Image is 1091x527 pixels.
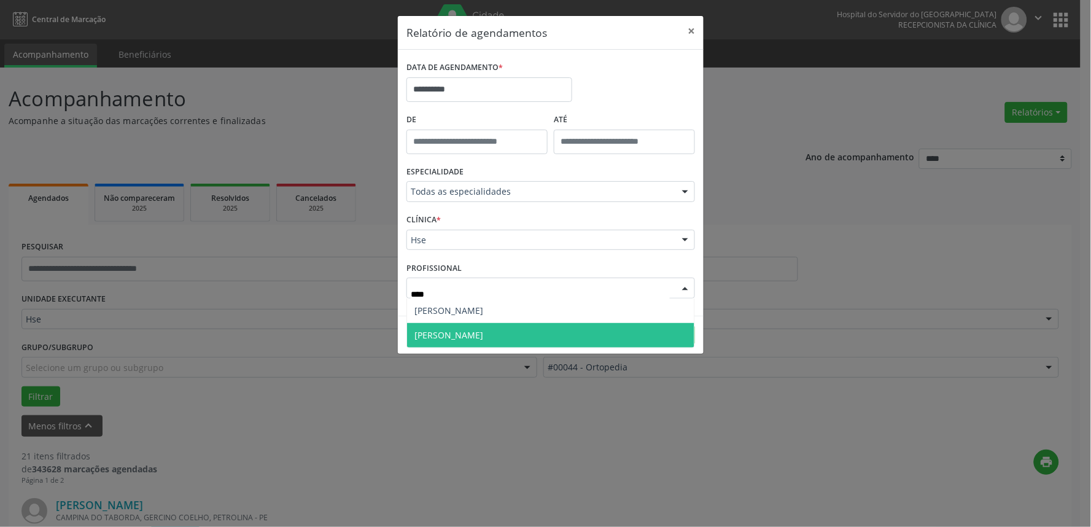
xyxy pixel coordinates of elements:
label: De [406,111,548,130]
span: [PERSON_NAME] [414,329,483,341]
label: ESPECIALIDADE [406,163,464,182]
label: ATÉ [554,111,695,130]
button: Close [679,16,704,46]
h5: Relatório de agendamentos [406,25,547,41]
span: [PERSON_NAME] [414,305,483,316]
span: Hse [411,234,670,246]
label: PROFISSIONAL [406,259,462,278]
span: Todas as especialidades [411,185,670,198]
label: DATA DE AGENDAMENTO [406,58,503,77]
label: CLÍNICA [406,211,441,230]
